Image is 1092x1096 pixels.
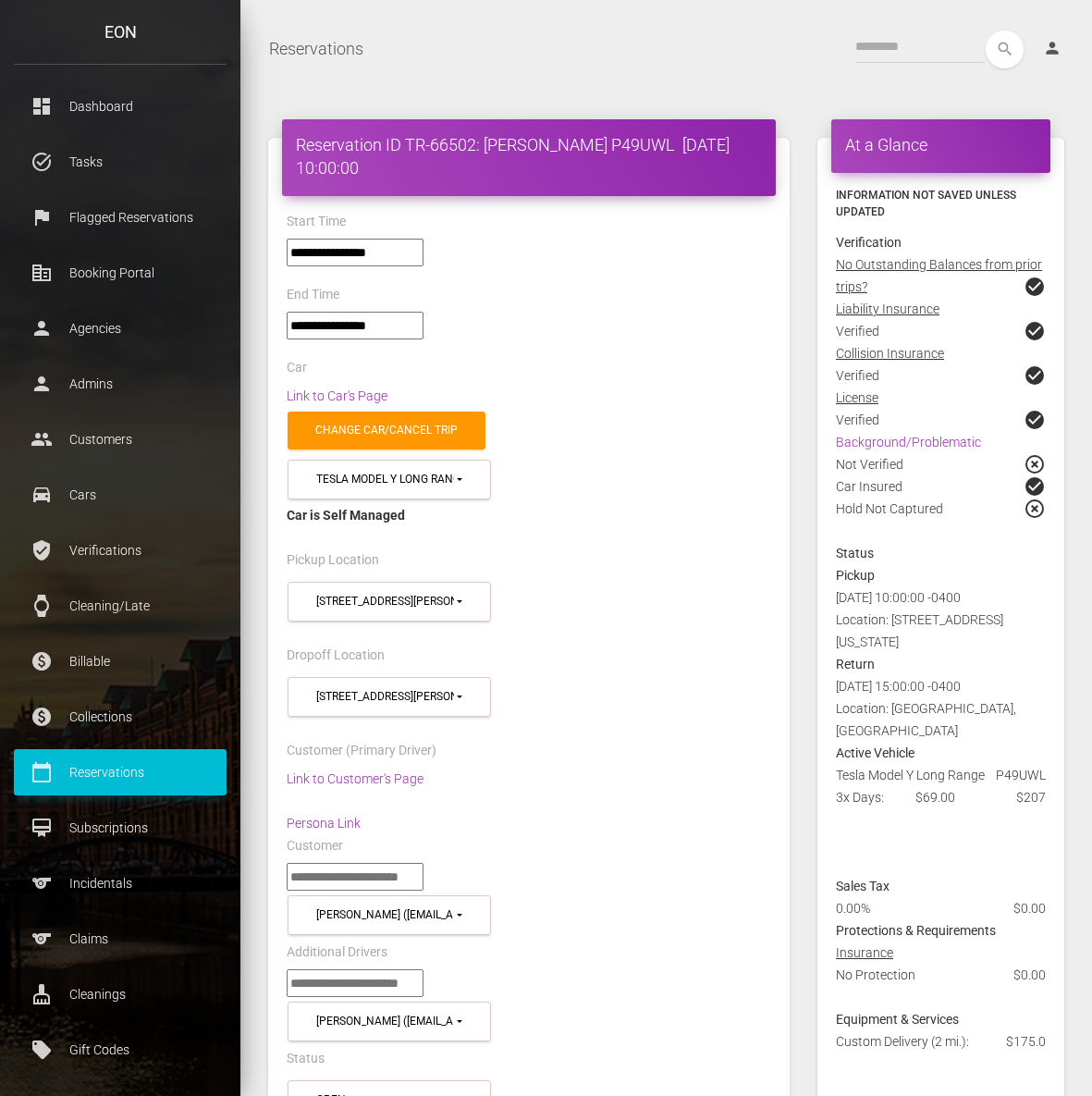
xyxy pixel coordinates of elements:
p: Flagged Reservations [28,203,213,231]
p: Incidentals [28,869,213,897]
a: watch Cleaning/Late [14,583,227,629]
div: Car Insured [822,475,1060,498]
i: person [1043,39,1061,57]
p: Subscriptions [28,814,213,842]
h4: Reservation ID TR-66502: [PERSON_NAME] P49UWL [DATE] 10:00:00 [296,133,762,179]
strong: Sales Tax [836,879,890,893]
span: $207 [1016,786,1046,808]
a: verified_user Verifications [14,527,227,573]
label: Status [287,1050,325,1068]
a: Link to Car's Page [287,388,387,403]
p: Agencies [28,314,213,342]
a: calendar_today Reservations [14,749,227,795]
a: dashboard Dashboard [14,83,227,129]
h4: At a Glance [845,133,1037,156]
div: Not Verified [822,453,1060,475]
div: Hold Not Captured [822,498,1060,542]
a: corporate_fare Booking Portal [14,250,227,296]
a: person [1029,31,1078,68]
u: Liability Insurance [836,302,939,316]
span: check_circle [1024,276,1046,298]
u: Insurance [836,945,893,960]
p: Collections [28,703,213,731]
button: 45-50 Davis St (11101) [288,677,491,717]
div: [STREET_ADDRESS][PERSON_NAME] [316,689,454,705]
span: highlight_off [1024,498,1046,520]
span: $0.00 [1013,897,1046,919]
div: 0.00% [822,897,980,919]
p: Booking Portal [28,259,213,287]
label: Car [287,359,307,377]
div: Car is Self Managed [287,504,771,526]
strong: Verification [836,235,902,250]
strong: Active Vehicle [836,745,914,760]
p: Cleanings [28,980,213,1008]
a: local_offer Gift Codes [14,1027,227,1073]
a: people Customers [14,416,227,462]
a: sports Claims [14,916,227,962]
p: Reservations [28,758,213,786]
p: Claims [28,925,213,953]
u: Collision Insurance [836,346,944,361]
span: highlight_off [1024,453,1046,475]
a: card_membership Subscriptions [14,805,227,851]
a: person Agencies [14,305,227,351]
div: Tesla Model Y Long Range [822,764,1060,786]
div: Verified [822,320,1060,342]
div: [STREET_ADDRESS][PERSON_NAME] [316,594,454,610]
label: Customer [287,837,343,856]
h6: Information not saved unless updated [836,187,1046,220]
div: [PERSON_NAME] ([EMAIL_ADDRESS][DOMAIN_NAME]) , [PERSON_NAME] ([EMAIL_ADDRESS][DOMAIN_NAME]) [316,1014,454,1029]
u: License [836,390,878,405]
p: Billable [28,647,213,675]
a: task_alt Tasks [14,139,227,185]
button: Tisa Kelly (tisakelly1@gmail.com), John Kelly (kellyj17@gene.com) [288,1002,491,1041]
span: check_circle [1024,320,1046,342]
span: [DATE] 10:00:00 -0400 Location: [STREET_ADDRESS][US_STATE] [836,590,1003,649]
a: cleaning_services Cleanings [14,971,227,1017]
div: Tesla Model Y Long Range (P49UWL in 11101) [316,472,454,487]
u: No Outstanding Balances from prior trips? [836,257,1042,294]
a: Change car/cancel trip [288,412,485,449]
p: Cleaning/Late [28,592,213,620]
label: Start Time [287,213,346,231]
span: [DATE] 15:00:00 -0400 Location: [GEOGRAPHIC_DATA], [GEOGRAPHIC_DATA] [836,679,1016,738]
a: paid Billable [14,638,227,684]
button: Tisa Kelly (tisakelly1@gmail.com) [288,895,491,935]
a: flag Flagged Reservations [14,194,227,240]
button: search [986,31,1024,68]
strong: Equipment & Services [836,1012,959,1027]
p: Customers [28,425,213,453]
label: Customer (Primary Driver) [287,742,436,760]
p: Dashboard [28,92,213,120]
div: Verified [822,364,1060,387]
a: Persona Link [287,816,361,831]
span: P49UWL [996,764,1046,786]
div: [PERSON_NAME] ([EMAIL_ADDRESS][DOMAIN_NAME]) [316,907,454,923]
label: Additional Drivers [287,943,387,962]
a: Background/Problematic [836,435,981,449]
p: Cars [28,481,213,509]
a: paid Collections [14,694,227,740]
strong: Return [836,657,875,671]
p: Verifications [28,536,213,564]
a: drive_eta Cars [14,472,227,518]
span: check_circle [1024,409,1046,431]
button: Tesla Model Y Long Range (P49UWL in 11101) [288,460,491,499]
label: Pickup Location [287,551,379,570]
strong: Pickup [836,568,875,583]
span: $175.0 [1006,1030,1046,1053]
p: Admins [28,370,213,398]
div: Verified [822,409,1060,431]
span: check_circle [1024,364,1046,387]
p: Tasks [28,148,213,176]
div: 3x Days: [822,786,902,808]
button: 45-50 Davis St (11101) [288,582,491,622]
a: Reservations [269,26,363,72]
label: Dropoff Location [287,647,385,665]
a: sports Incidentals [14,860,227,906]
a: Link to Customer's Page [287,771,423,786]
span: Custom Delivery (2 mi.): [836,1034,969,1049]
strong: Status [836,546,874,560]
